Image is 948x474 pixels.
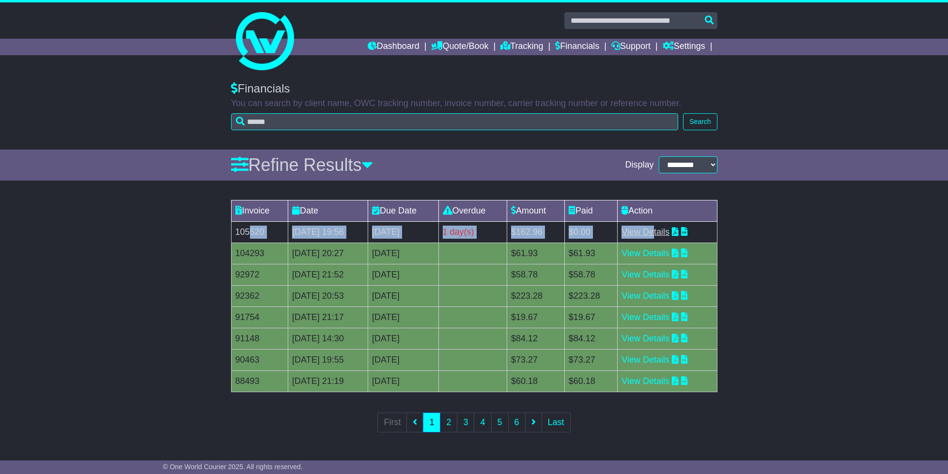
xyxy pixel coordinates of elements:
td: $60.18 [564,370,618,392]
td: 92362 [231,285,288,306]
td: $84.12 [507,328,565,349]
td: $73.27 [507,349,565,370]
td: Overdue [438,200,507,221]
a: Refine Results [231,155,373,175]
td: 91754 [231,306,288,328]
p: You can search by client name, OWC tracking number, invoice number, carrier tracking number or re... [231,98,717,109]
td: $19.67 [564,306,618,328]
td: [DATE] 21:17 [288,306,368,328]
td: [DATE] [368,370,438,392]
td: $223.28 [564,285,618,306]
td: 104293 [231,243,288,264]
td: 91148 [231,328,288,349]
td: Amount [507,200,565,221]
a: Last [542,413,571,432]
span: Display [625,160,653,170]
td: [DATE] 20:27 [288,243,368,264]
td: $61.93 [507,243,565,264]
td: [DATE] 19:56 [288,221,368,243]
td: $60.18 [507,370,565,392]
td: [DATE] [368,349,438,370]
a: View Details [622,248,669,258]
td: $73.27 [564,349,618,370]
a: View Details [622,270,669,279]
td: [DATE] 21:52 [288,264,368,285]
td: $162.96 [507,221,565,243]
td: 90463 [231,349,288,370]
a: View Details [622,355,669,365]
td: $84.12 [564,328,618,349]
td: 105520 [231,221,288,243]
a: 4 [474,413,491,432]
a: 2 [440,413,457,432]
div: Financials [231,82,717,96]
td: Action [618,200,717,221]
td: [DATE] [368,243,438,264]
a: Support [611,39,651,55]
td: Invoice [231,200,288,221]
td: $58.78 [564,264,618,285]
td: [DATE] [368,221,438,243]
a: 1 [423,413,440,432]
a: Settings [663,39,705,55]
a: View Details [622,312,669,322]
a: 6 [508,413,526,432]
td: [DATE] 21:19 [288,370,368,392]
a: View Details [622,376,669,386]
td: Date [288,200,368,221]
td: [DATE] 19:55 [288,349,368,370]
a: 5 [491,413,509,432]
a: Quote/Book [431,39,488,55]
a: 3 [457,413,474,432]
a: View Details [622,291,669,301]
a: Dashboard [368,39,420,55]
td: [DATE] 20:53 [288,285,368,306]
td: $19.67 [507,306,565,328]
div: 1 day(s) [443,226,503,239]
span: © One World Courier 2025. All rights reserved. [163,463,303,471]
td: Paid [564,200,618,221]
td: [DATE] [368,328,438,349]
td: [DATE] [368,264,438,285]
a: Tracking [500,39,543,55]
td: [DATE] 14:30 [288,328,368,349]
td: [DATE] [368,306,438,328]
a: View Details [622,227,669,237]
td: 88493 [231,370,288,392]
td: Due Date [368,200,438,221]
td: $61.93 [564,243,618,264]
td: $0.00 [564,221,618,243]
td: [DATE] [368,285,438,306]
a: View Details [622,334,669,343]
td: 92972 [231,264,288,285]
button: Search [683,113,717,130]
td: $58.78 [507,264,565,285]
a: Financials [555,39,599,55]
td: $223.28 [507,285,565,306]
